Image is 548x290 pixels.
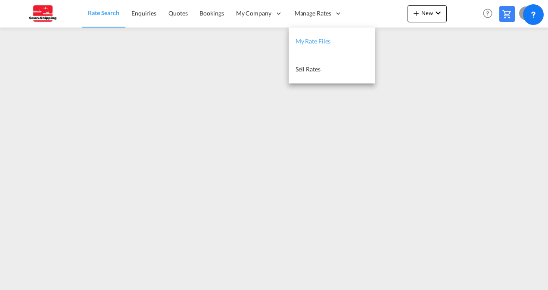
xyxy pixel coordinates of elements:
div: R [519,6,533,20]
md-icon: icon-plus 400-fg [411,8,421,18]
span: Sell Rates [296,65,321,73]
span: Quotes [168,9,187,17]
span: Rate Search [88,9,119,16]
span: My Company [236,9,271,18]
img: 123b615026f311ee80dabbd30bc9e10f.jpg [13,4,71,23]
a: My Rate Files [289,28,375,56]
button: icon-plus 400-fgNewicon-chevron-down [408,5,447,22]
span: My Rate Files [296,37,331,45]
span: New [411,9,443,16]
span: Manage Rates [295,9,331,18]
a: Sell Rates [289,56,375,83]
md-icon: icon-chevron-down [433,8,443,18]
span: Enquiries [131,9,156,17]
span: Help [480,6,495,21]
div: Help [480,6,499,22]
span: Bookings [199,9,224,17]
